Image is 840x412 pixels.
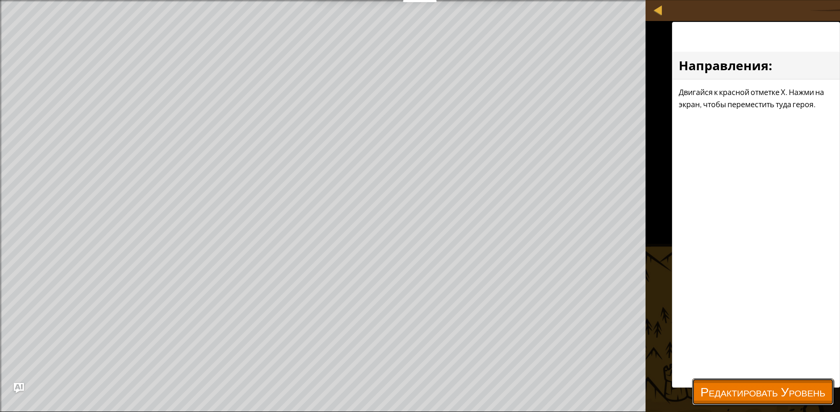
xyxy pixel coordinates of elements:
[701,383,825,400] span: Редактировать Уровень
[692,378,834,405] button: Редактировать Уровень
[14,383,24,393] button: Ask AI
[679,86,833,110] p: Двигайся к красной отметке X. Нажми на экран, чтобы переместить туда героя.
[679,57,769,74] span: Направления
[679,56,833,75] h3: :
